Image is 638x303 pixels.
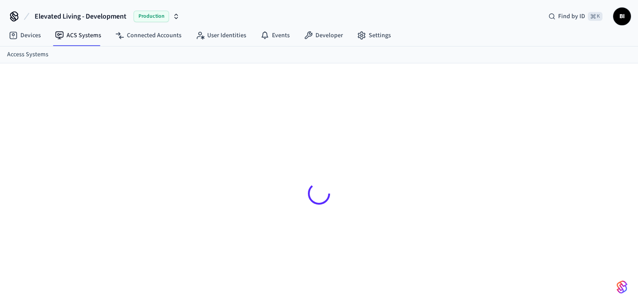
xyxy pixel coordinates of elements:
[108,27,189,43] a: Connected Accounts
[617,280,627,294] img: SeamLogoGradient.69752ec5.svg
[48,27,108,43] a: ACS Systems
[350,27,398,43] a: Settings
[2,27,48,43] a: Devices
[134,11,169,22] span: Production
[558,12,585,21] span: Find by ID
[253,27,297,43] a: Events
[541,8,610,24] div: Find by ID⌘ K
[613,8,631,25] button: BI
[588,12,603,21] span: ⌘ K
[297,27,350,43] a: Developer
[614,8,630,24] span: BI
[35,11,126,22] span: Elevated Living - Development
[7,50,48,59] a: Access Systems
[189,27,253,43] a: User Identities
